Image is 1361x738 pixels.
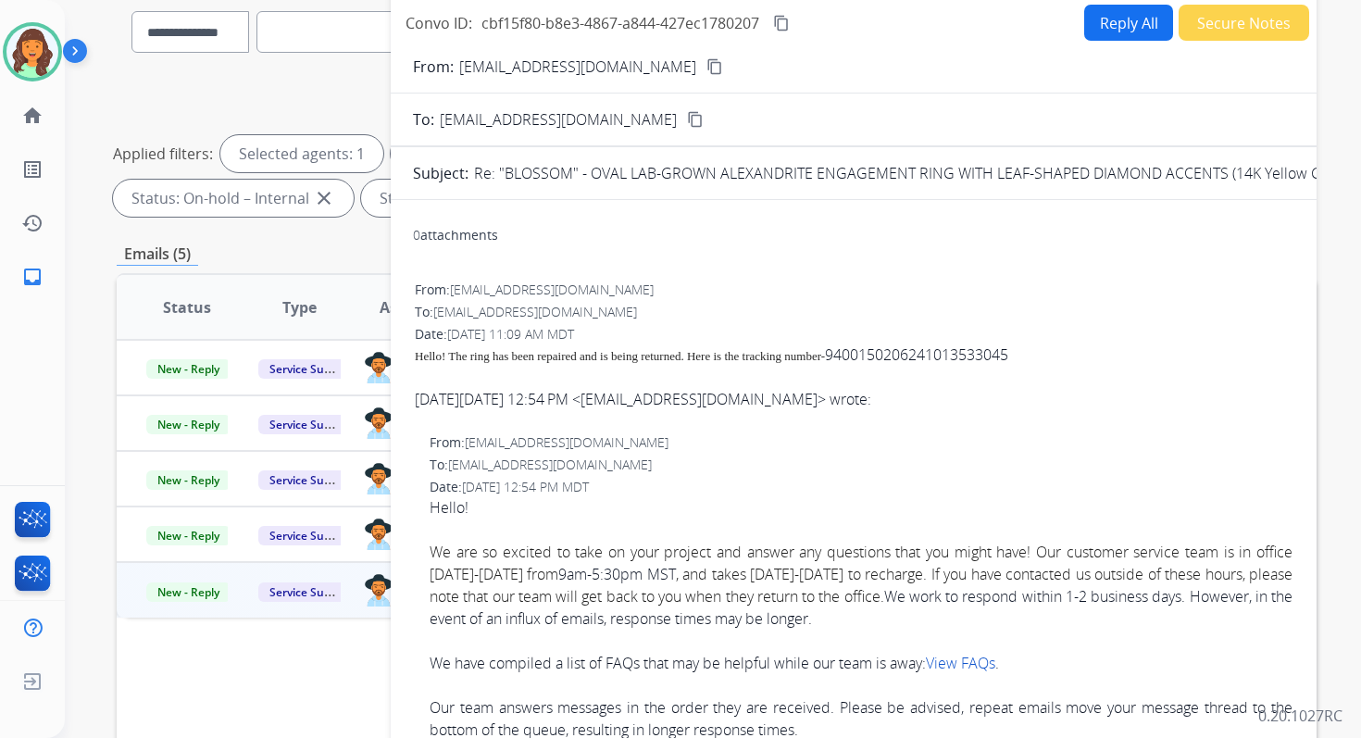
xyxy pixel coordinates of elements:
span: [DATE] 12:54 PM MDT [462,478,589,495]
p: [EMAIL_ADDRESS][DOMAIN_NAME] [459,56,696,78]
img: agent-avatar [364,352,393,383]
button: Secure Notes [1179,5,1309,41]
div: Status: On-hold – Internal [113,180,354,217]
div: From: [415,281,1292,299]
span: [EMAIL_ADDRESS][DOMAIN_NAME] [465,433,668,451]
div: Selected agents: 1 [220,135,383,172]
div: 9400150206241013533045 [415,344,1292,366]
span: Status [163,296,211,319]
mat-icon: list_alt [21,158,44,181]
p: 0.20.1027RC [1258,705,1342,727]
span: 0 [413,226,420,244]
a: [EMAIL_ADDRESS][DOMAIN_NAME] [581,389,818,409]
mat-icon: content_copy [706,58,723,75]
mat-icon: history [21,212,44,234]
div: Status: On-hold - Customer [361,180,614,217]
div: We have compiled a list of FAQs that may be helpful while our team is away: . [430,652,1292,674]
p: Subject: [413,162,468,184]
span: Service Support [258,526,364,545]
span: Assignee [380,296,444,319]
button: Reply All [1084,5,1173,41]
p: Applied filters: [113,143,213,165]
span: cbf15f80-b8e3-4867-a844-427ec1780207 [481,13,759,33]
span: New - Reply [146,470,231,490]
span: New - Reply [146,582,231,602]
span: Type [282,296,317,319]
span: Service Support [258,470,364,490]
p: From: [413,56,454,78]
div: attachments [413,226,498,244]
a: View FAQs [926,653,995,673]
mat-icon: inbox [21,266,44,288]
mat-icon: content_copy [687,111,704,128]
p: To: [413,108,434,131]
span: , and takes [DATE]-[DATE] to recharge. If you have contacted us outside of these hours, please no... [430,564,1292,607]
div: 9am-5:30pm MST We work to respond within 1-2 business days. However, in the event of an influx of... [430,541,1292,630]
span: [EMAIL_ADDRESS][DOMAIN_NAME] [440,108,677,131]
div: Date: [415,325,1292,344]
span: Hello! The ring has been repaired and is being returned. Here is the tracking number- [415,349,825,363]
div: Hello! [430,496,1292,519]
img: agent-avatar [364,407,393,439]
span: Service Support [258,359,364,379]
span: [EMAIL_ADDRESS][DOMAIN_NAME] [450,281,654,298]
span: New - Reply [146,526,231,545]
div: To: [430,456,1292,474]
img: avatar [6,26,58,78]
span: New - Reply [146,359,231,379]
span: [EMAIL_ADDRESS][DOMAIN_NAME] [433,303,637,320]
span: Service Support [258,582,364,602]
span: [DATE] 11:09 AM MDT [447,325,574,343]
img: agent-avatar [364,463,393,494]
div: From: [430,433,1292,452]
img: agent-avatar [364,574,393,606]
mat-icon: content_copy [773,15,790,31]
span: We are so excited to take on your project and answer any questions that you might have! Our custo... [430,542,1292,584]
mat-icon: home [21,105,44,127]
mat-icon: close [313,187,335,209]
p: Emails (5) [117,243,198,266]
div: [DATE][DATE] 12:54 PM < > wrote: [415,388,1292,410]
img: agent-avatar [364,519,393,550]
span: New - Reply [146,415,231,434]
div: To: [415,303,1292,321]
p: Convo ID: [406,12,472,34]
span: Service Support [258,415,364,434]
span: [EMAIL_ADDRESS][DOMAIN_NAME] [448,456,652,473]
div: Date: [430,478,1292,496]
